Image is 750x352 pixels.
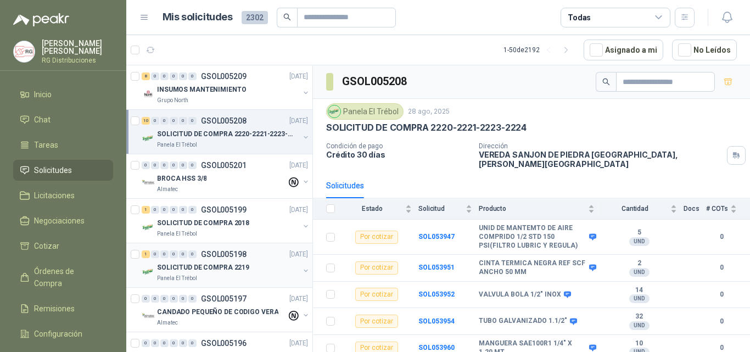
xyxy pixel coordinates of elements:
[601,312,677,321] b: 32
[170,161,178,169] div: 0
[201,161,247,169] p: GSOL005201
[342,73,408,90] h3: GSOL005208
[157,141,197,149] p: Panela El Trébol
[629,237,650,246] div: UND
[418,233,455,241] b: SOL053947
[157,230,197,238] p: Panela El Trébol
[142,72,150,80] div: 8
[289,294,308,304] p: [DATE]
[289,71,308,82] p: [DATE]
[179,206,187,214] div: 0
[34,139,58,151] span: Tareas
[151,206,159,214] div: 0
[157,129,294,139] p: SOLICITUD DE COMPRA 2220-2221-2223-2224
[179,161,187,169] div: 0
[289,116,308,126] p: [DATE]
[157,218,249,228] p: SOLICITUD DE COMPRA 2018
[188,117,197,125] div: 0
[479,150,723,169] p: VEREDA SANJON DE PIEDRA [GEOGRAPHIC_DATA] , [PERSON_NAME][GEOGRAPHIC_DATA]
[418,317,455,325] a: SOL053954
[326,150,470,159] p: Crédito 30 días
[151,117,159,125] div: 0
[188,339,197,347] div: 0
[629,321,650,330] div: UND
[160,339,169,347] div: 0
[142,221,155,234] img: Company Logo
[355,288,398,301] div: Por cotizar
[479,317,567,326] b: TUBO GALVANIZADO 1.1/2"
[188,161,197,169] div: 0
[142,117,150,125] div: 10
[479,259,586,276] b: CINTA TERMICA NEGRA REF SCF ANCHO 50 MM
[326,103,404,120] div: Panela El Trébol
[142,161,150,169] div: 0
[283,13,291,21] span: search
[13,298,113,319] a: Remisiones
[13,210,113,231] a: Negociaciones
[157,185,178,194] p: Almatec
[170,295,178,303] div: 0
[151,72,159,80] div: 0
[629,294,650,303] div: UND
[188,295,197,303] div: 0
[13,160,113,181] a: Solicitudes
[170,339,178,347] div: 0
[34,328,82,340] span: Configuración
[142,159,310,194] a: 0 0 0 0 0 0 GSOL005201[DATE] Company LogoBROCA HSS 3/8Almatec
[142,339,150,347] div: 0
[142,250,150,258] div: 1
[201,339,247,347] p: GSOL005196
[142,176,155,189] img: Company Logo
[601,286,677,295] b: 14
[142,114,310,149] a: 10 0 0 0 0 0 GSOL005208[DATE] Company LogoSOLICITUD DE COMPRA 2220-2221-2223-2224Panela El Trébol
[201,295,247,303] p: GSOL005197
[201,72,247,80] p: GSOL005209
[13,135,113,155] a: Tareas
[151,250,159,258] div: 0
[706,232,737,242] b: 0
[142,265,155,278] img: Company Logo
[289,160,308,171] p: [DATE]
[706,316,737,327] b: 0
[684,198,706,220] th: Docs
[151,295,159,303] div: 0
[418,264,455,271] b: SOL053951
[160,161,169,169] div: 0
[479,142,723,150] p: Dirección
[672,40,737,60] button: No Leídos
[160,250,169,258] div: 0
[479,205,586,213] span: Producto
[479,290,561,299] b: VALVULA BOLA 1/2" INOX
[170,117,178,125] div: 0
[289,249,308,260] p: [DATE]
[408,107,450,117] p: 28 ago, 2025
[142,203,310,238] a: 1 0 0 0 0 0 GSOL005199[DATE] Company LogoSOLICITUD DE COMPRA 2018Panela El Trébol
[160,72,169,80] div: 0
[418,290,455,298] a: SOL053952
[157,85,246,95] p: INSUMOS MANTENIMIENTO
[601,339,677,348] b: 10
[13,84,113,105] a: Inicio
[13,323,113,344] a: Configuración
[706,198,750,220] th: # COTs
[13,109,113,130] a: Chat
[479,198,601,220] th: Producto
[160,206,169,214] div: 0
[34,265,103,289] span: Órdenes de Compra
[289,338,308,349] p: [DATE]
[201,206,247,214] p: GSOL005199
[242,11,268,24] span: 2302
[157,262,249,273] p: SOLICITUD DE COMPRA 2219
[602,78,610,86] span: search
[160,295,169,303] div: 0
[142,295,150,303] div: 0
[503,41,575,59] div: 1 - 50 de 2192
[142,70,310,105] a: 8 0 0 0 0 0 GSOL005209[DATE] Company LogoINSUMOS MANTENIMIENTOGrupo North
[170,206,178,214] div: 0
[160,117,169,125] div: 0
[34,189,75,202] span: Licitaciones
[179,295,187,303] div: 0
[142,248,310,283] a: 1 0 0 0 0 0 GSOL005198[DATE] Company LogoSOLICITUD DE COMPRA 2219Panela El Trébol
